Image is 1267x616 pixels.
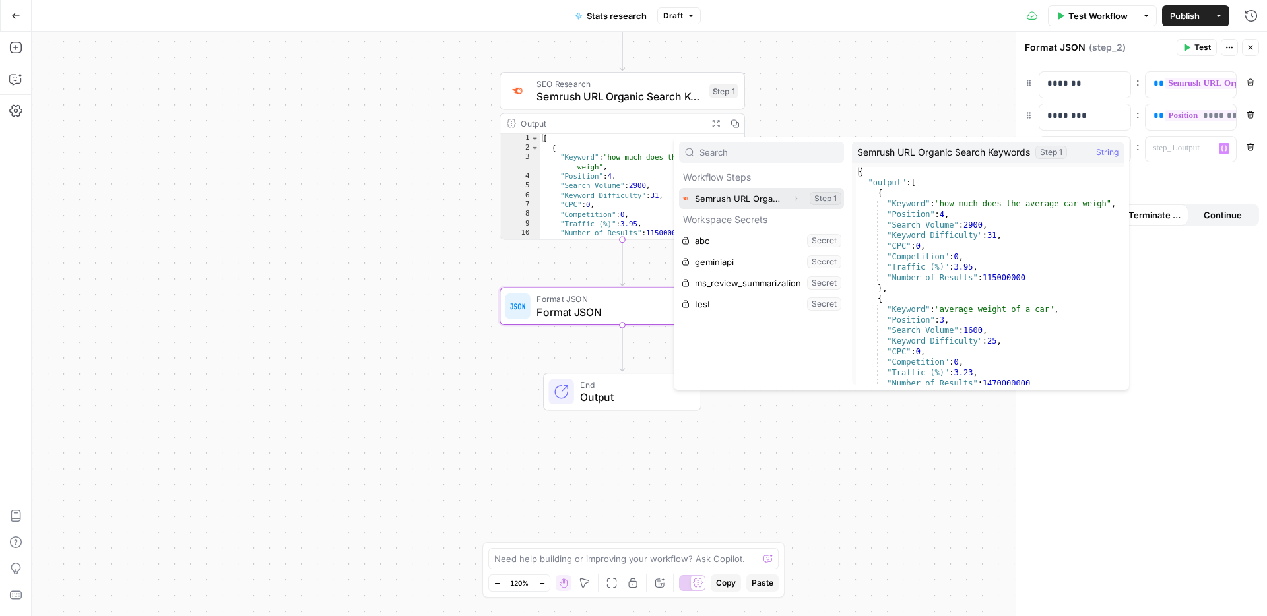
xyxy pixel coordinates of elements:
button: Draft [657,7,701,24]
div: 9 [500,219,540,228]
span: Copy [716,577,736,589]
textarea: Format JSON [1025,41,1086,54]
span: SEO Research [536,77,703,90]
div: 7 [500,200,540,209]
button: Continue [1188,204,1256,226]
div: 2 [500,143,540,152]
span: Output [580,389,688,405]
span: Draft [663,10,683,22]
span: Semrush URL Organic Search Keywords [857,146,1030,159]
span: Format JSON [536,293,701,305]
button: Select variable geminiapi [679,251,844,272]
button: Publish [1162,5,1208,26]
span: Stats research [587,9,647,22]
p: Workflow Steps [679,167,844,188]
span: Toggle code folding, rows 1 through 992 [531,134,539,143]
span: : [1136,74,1140,90]
img: ey5lt04xp3nqzrimtu8q5fsyor3u [510,84,526,98]
g: Edge from step_2 to end [620,325,624,371]
button: Test [1177,39,1217,56]
button: Test Workflow [1048,5,1136,26]
button: Select variable Semrush URL Organic Search Keywords [679,188,844,209]
span: : [1136,139,1140,154]
span: 120% [510,578,529,588]
div: 5 [500,181,540,191]
span: Continue [1204,208,1242,222]
span: ( step_2 ) [1089,41,1126,54]
span: End [580,378,688,390]
div: 11 [500,238,540,247]
p: Workspace Secrets [679,209,844,230]
span: Test Workflow [1068,9,1128,22]
button: Stats research [567,5,655,26]
div: 8 [500,210,540,219]
input: Search [699,146,838,159]
div: 3 [500,152,540,171]
span: Paste [752,577,773,589]
div: 4 [500,171,540,181]
button: Select variable ms_review_summarization [679,272,844,293]
span: Test [1194,42,1211,53]
span: String [1096,146,1119,159]
button: Paste [746,574,779,592]
div: Step 1 [709,84,738,98]
div: EndOutput [500,373,745,411]
span: Format JSON [536,304,701,320]
span: Toggle code folding, rows 2 through 11 [531,143,539,152]
div: 6 [500,191,540,200]
div: 1 [500,134,540,143]
span: : [1136,106,1140,122]
div: 10 [500,229,540,238]
span: Publish [1170,9,1200,22]
button: Select variable abc [679,230,844,251]
div: Step 1 [1035,146,1067,159]
g: Edge from step_1 to step_2 [620,239,624,286]
button: Select variable test [679,293,844,315]
div: Format JSONFormat JSONStep 2 [500,287,745,325]
span: Semrush URL Organic Search Keywords [536,88,703,104]
g: Edge from start to step_1 [620,24,624,71]
button: Copy [711,574,741,592]
div: Output [521,117,701,129]
span: Terminate Workflow [1128,208,1181,222]
div: SEO ResearchSemrush URL Organic Search KeywordsStep 1Output[ { "Keyword":"how much does the avera... [500,72,745,239]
